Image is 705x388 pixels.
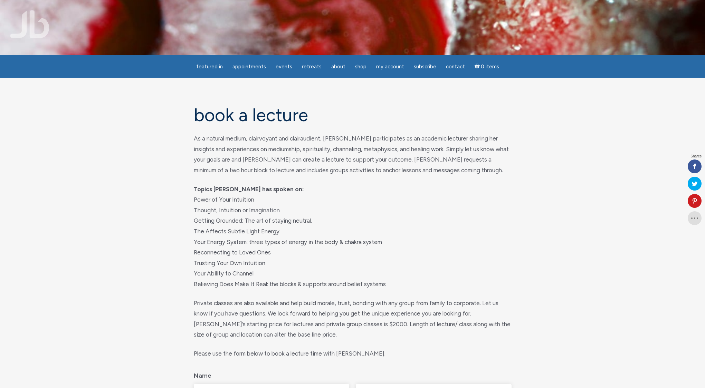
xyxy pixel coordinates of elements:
[298,60,326,74] a: Retreats
[194,105,512,125] h1: Book a Lecture
[355,64,366,70] span: Shop
[228,60,270,74] a: Appointments
[194,133,512,175] p: As a natural medium, clairvoyant and clairaudient, [PERSON_NAME] participates as an academic lect...
[331,64,345,70] span: About
[414,64,436,70] span: Subscribe
[194,186,304,193] strong: Topics [PERSON_NAME] has spoken on:
[372,60,408,74] a: My Account
[10,10,49,38] img: Jamie Butler. The Everyday Medium
[271,60,296,74] a: Events
[194,298,512,340] p: Private classes are also available and help build morale, trust, bonding with any group from fami...
[194,348,512,359] p: Please use the form below to book a lecture time with [PERSON_NAME].
[481,64,499,69] span: 0 items
[232,64,266,70] span: Appointments
[192,60,227,74] a: featured in
[690,155,702,158] span: Shares
[196,64,223,70] span: featured in
[194,184,512,290] p: Power of Your Intuition Thought, Intuition or Imagination Getting Grounded: The art of staying ne...
[351,60,371,74] a: Shop
[276,64,292,70] span: Events
[470,59,504,74] a: Cart0 items
[194,367,512,381] legend: Name
[302,64,322,70] span: Retreats
[410,60,440,74] a: Subscribe
[475,64,481,70] i: Cart
[327,60,350,74] a: About
[446,64,465,70] span: Contact
[442,60,469,74] a: Contact
[376,64,404,70] span: My Account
